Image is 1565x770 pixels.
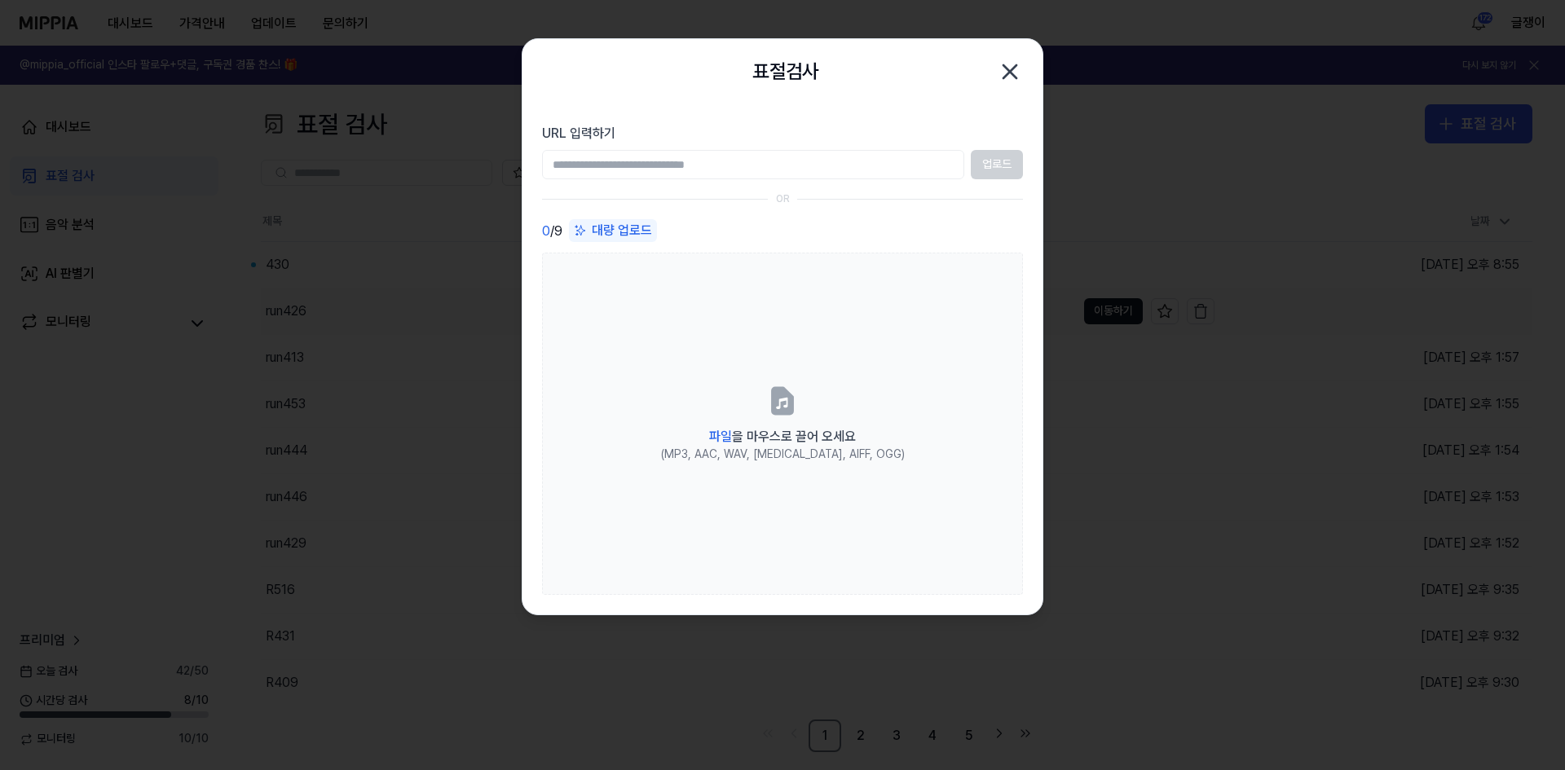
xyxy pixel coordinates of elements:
[542,124,1023,143] label: URL 입력하기
[542,222,550,241] span: 0
[776,192,790,206] div: OR
[752,56,819,87] h2: 표절검사
[661,447,905,463] div: (MP3, AAC, WAV, [MEDICAL_DATA], AIFF, OGG)
[569,219,657,243] button: 대량 업로드
[569,219,657,242] div: 대량 업로드
[542,219,562,243] div: / 9
[709,429,856,444] span: 을 마우스로 끌어 오세요
[709,429,732,444] span: 파일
